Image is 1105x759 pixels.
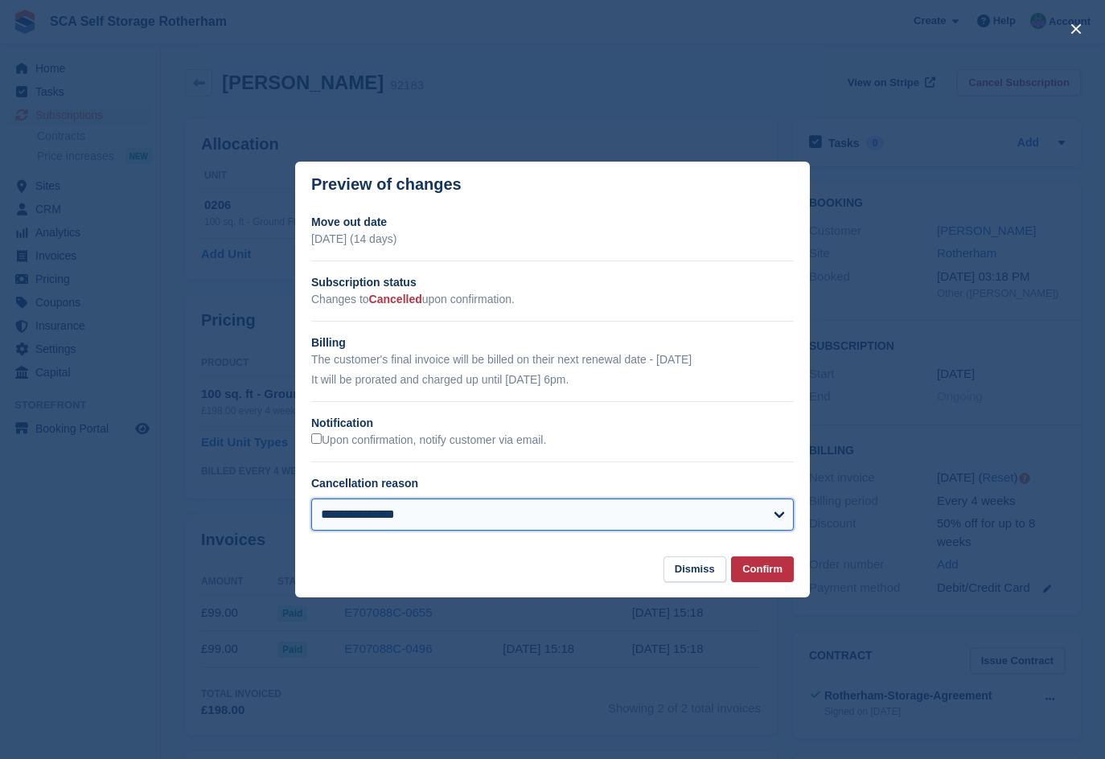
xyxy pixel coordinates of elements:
[311,214,794,231] h2: Move out date
[369,293,422,306] span: Cancelled
[663,556,726,583] button: Dismiss
[311,334,794,351] h2: Billing
[311,371,794,388] p: It will be prorated and charged up until [DATE] 6pm.
[311,351,794,368] p: The customer's final invoice will be billed on their next renewal date - [DATE]
[311,415,794,432] h2: Notification
[311,175,462,194] p: Preview of changes
[311,291,794,308] p: Changes to upon confirmation.
[1063,16,1089,42] button: close
[311,477,418,490] label: Cancellation reason
[311,231,794,248] p: [DATE] (14 days)
[311,274,794,291] h2: Subscription status
[731,556,794,583] button: Confirm
[311,433,322,444] input: Upon confirmation, notify customer via email.
[311,433,546,448] label: Upon confirmation, notify customer via email.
